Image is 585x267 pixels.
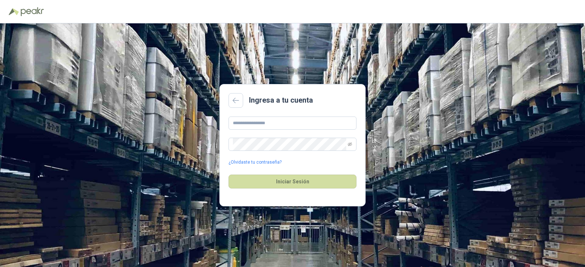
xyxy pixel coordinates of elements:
a: ¿Olvidaste tu contraseña? [229,159,282,166]
button: Iniciar Sesión [229,175,356,188]
h2: Ingresa a tu cuenta [249,95,313,106]
img: Logo [9,8,19,15]
span: eye-invisible [348,142,352,146]
img: Peakr [20,7,44,16]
